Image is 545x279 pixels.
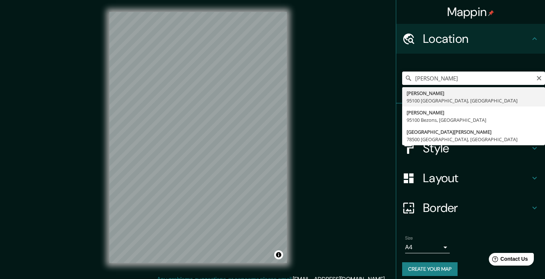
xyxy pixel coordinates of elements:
button: Clear [536,74,542,81]
div: [GEOGRAPHIC_DATA][PERSON_NAME] [407,128,541,136]
img: pin-icon.png [488,10,494,16]
div: 95100 [GEOGRAPHIC_DATA], [GEOGRAPHIC_DATA] [407,97,541,104]
button: Create your map [402,262,458,276]
div: Location [396,24,545,54]
div: 78500 [GEOGRAPHIC_DATA], [GEOGRAPHIC_DATA] [407,136,541,143]
h4: Location [423,31,530,46]
div: Border [396,193,545,223]
div: Pins [396,104,545,133]
h4: Mappin [447,4,494,19]
input: Pick your city or area [402,72,545,85]
div: Style [396,133,545,163]
h4: Style [423,141,530,156]
div: [PERSON_NAME] [407,109,541,116]
iframe: Help widget launcher [479,250,537,271]
div: Layout [396,163,545,193]
label: Size [405,235,413,241]
canvas: Map [109,12,287,263]
button: Toggle attribution [274,250,283,259]
div: A4 [405,241,450,253]
div: [PERSON_NAME] [407,89,541,97]
div: 95100 Bezons, [GEOGRAPHIC_DATA] [407,116,541,124]
h4: Border [423,200,530,215]
h4: Layout [423,171,530,186]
